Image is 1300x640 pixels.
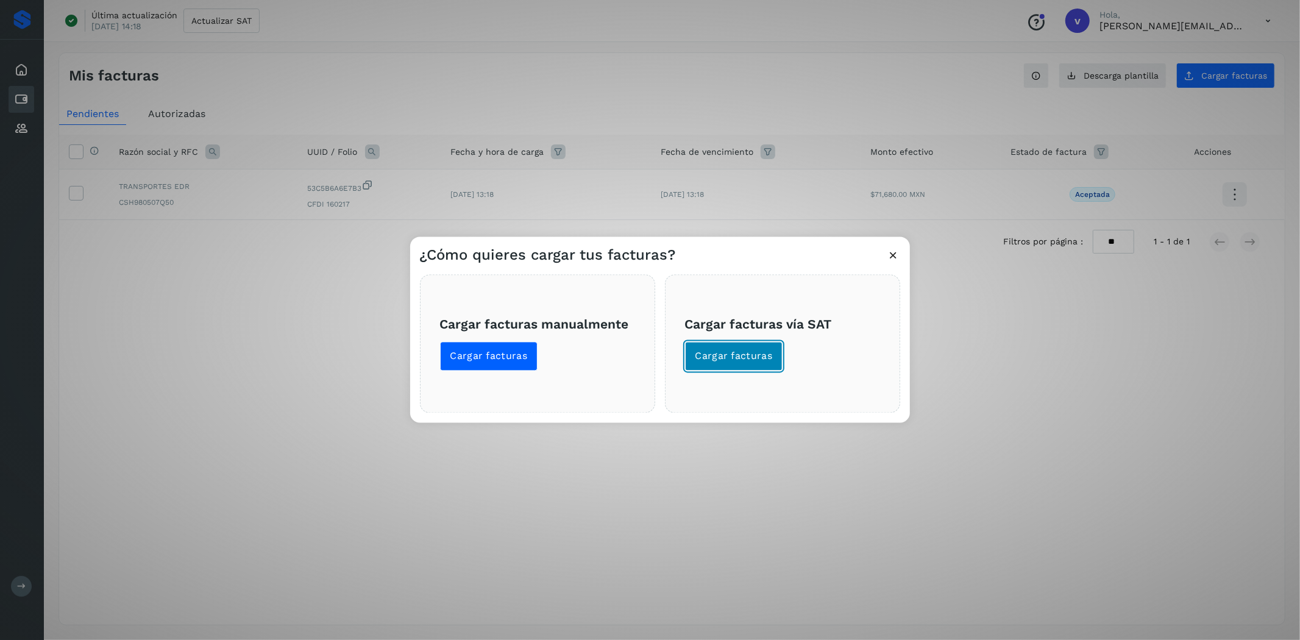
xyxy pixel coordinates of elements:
span: Cargar facturas [695,350,773,363]
span: Cargar facturas [450,350,528,363]
button: Cargar facturas [440,342,538,371]
h3: Cargar facturas manualmente [440,316,635,332]
h3: Cargar facturas vía SAT [685,316,880,332]
h3: ¿Cómo quieres cargar tus facturas? [420,247,676,265]
button: Cargar facturas [685,342,783,371]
